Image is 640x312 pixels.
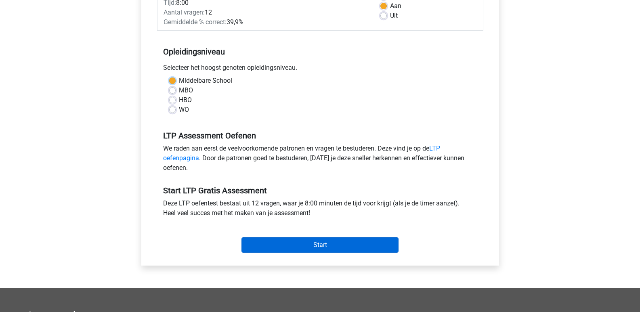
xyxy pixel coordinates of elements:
[157,144,483,176] div: We raden aan eerst de veelvoorkomende patronen en vragen te bestuderen. Deze vind je op de . Door...
[390,1,401,11] label: Aan
[157,8,374,17] div: 12
[157,199,483,221] div: Deze LTP oefentest bestaat uit 12 vragen, waar je 8:00 minuten de tijd voor krijgt (als je de tim...
[164,8,205,16] span: Aantal vragen:
[179,105,189,115] label: WO
[390,11,398,21] label: Uit
[241,237,399,253] input: Start
[157,17,374,27] div: 39,9%
[163,44,477,60] h5: Opleidingsniveau
[157,63,483,76] div: Selecteer het hoogst genoten opleidingsniveau.
[163,131,477,140] h5: LTP Assessment Oefenen
[179,86,193,95] label: MBO
[179,76,232,86] label: Middelbare School
[163,186,477,195] h5: Start LTP Gratis Assessment
[179,95,192,105] label: HBO
[164,18,227,26] span: Gemiddelde % correct:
